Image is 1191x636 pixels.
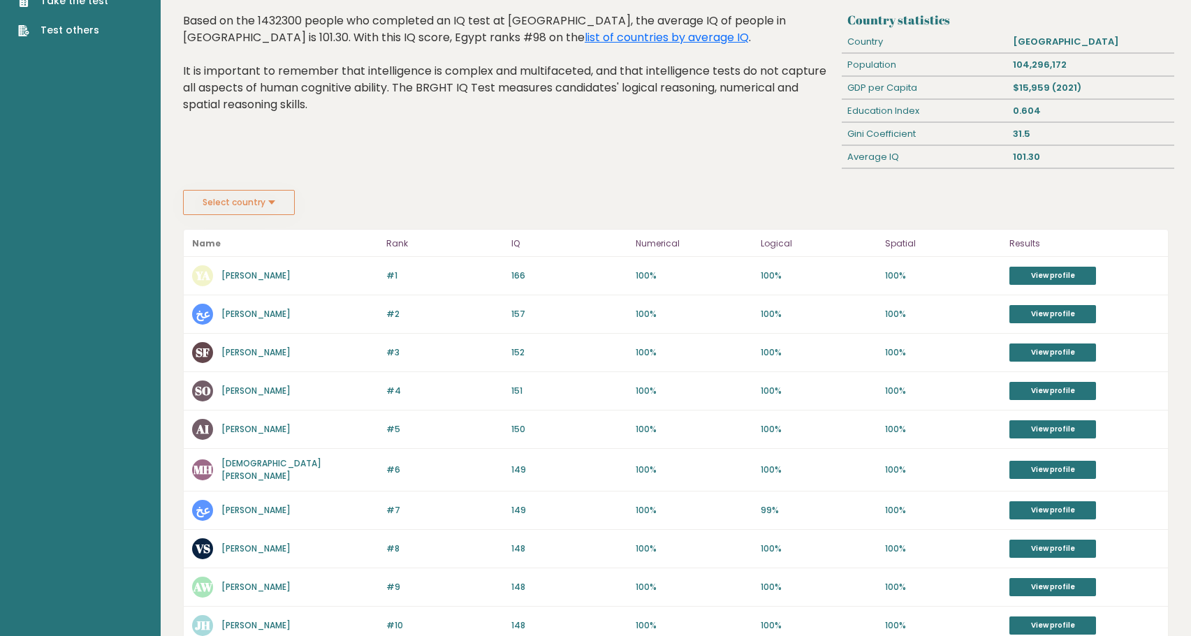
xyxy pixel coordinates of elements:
[847,13,1169,27] h3: Country statistics
[761,464,877,476] p: 100%
[386,464,502,476] p: #6
[183,13,837,134] div: Based on the 1432300 people who completed an IQ test at [GEOGRAPHIC_DATA], the average IQ of peop...
[885,308,1001,320] p: 100%
[386,308,502,320] p: #2
[636,269,752,282] p: 100%
[636,385,752,397] p: 100%
[1009,578,1096,596] a: View profile
[761,423,877,436] p: 100%
[511,619,627,632] p: 148
[761,235,877,252] p: Logical
[885,464,1001,476] p: 100%
[885,581,1001,593] p: 100%
[511,464,627,476] p: 149
[1008,123,1174,145] div: 31.5
[386,581,502,593] p: #9
[1009,420,1096,438] a: View profile
[195,617,210,633] text: JH
[761,308,877,320] p: 100%
[885,385,1001,397] p: 100%
[196,421,209,437] text: AI
[1009,616,1096,635] a: View profile
[1008,146,1174,168] div: 101.30
[761,542,877,555] p: 100%
[196,502,210,518] text: عخ
[636,423,752,436] p: 100%
[193,579,213,595] text: AW
[511,235,627,252] p: IQ
[761,504,877,517] p: 99%
[386,504,502,517] p: #7
[511,504,627,517] p: 149
[1009,235,1160,252] p: Results
[885,423,1001,436] p: 100%
[221,308,291,320] a: [PERSON_NAME]
[386,235,502,252] p: Rank
[221,542,291,554] a: [PERSON_NAME]
[192,237,221,249] b: Name
[195,540,210,556] text: VS
[885,235,1001,252] p: Spatial
[511,581,627,593] p: 148
[386,542,502,555] p: #8
[1009,382,1096,400] a: View profile
[386,385,502,397] p: #4
[511,385,627,397] p: 151
[885,542,1001,555] p: 100%
[1008,31,1174,53] div: [GEOGRAPHIC_DATA]
[221,619,291,631] a: [PERSON_NAME]
[221,269,291,281] a: [PERSON_NAME]
[1009,267,1096,285] a: View profile
[761,346,877,359] p: 100%
[221,346,291,358] a: [PERSON_NAME]
[585,29,749,45] a: list of countries by average IQ
[636,619,752,632] p: 100%
[196,306,210,322] text: عخ
[885,269,1001,282] p: 100%
[761,619,877,632] p: 100%
[636,308,752,320] p: 100%
[1008,100,1174,122] div: 0.604
[511,542,627,555] p: 148
[842,123,1008,145] div: Gini Coefficient
[842,100,1008,122] div: Education Index
[1009,501,1096,519] a: View profile
[386,346,502,359] p: #3
[842,77,1008,99] div: GDP per Capita
[1009,305,1096,323] a: View profile
[636,346,752,359] p: 100%
[842,146,1008,168] div: Average IQ
[636,464,752,476] p: 100%
[221,581,291,593] a: [PERSON_NAME]
[761,581,877,593] p: 100%
[636,542,752,555] p: 100%
[842,54,1008,76] div: Population
[511,423,627,436] p: 150
[885,504,1001,517] p: 100%
[842,31,1008,53] div: Country
[1008,77,1174,99] div: $15,959 (2021)
[183,190,295,215] button: Select country
[221,423,291,435] a: [PERSON_NAME]
[636,504,752,517] p: 100%
[221,504,291,516] a: [PERSON_NAME]
[761,269,877,282] p: 100%
[195,383,211,399] text: SO
[196,344,210,360] text: SF
[761,385,877,397] p: 100%
[511,346,627,359] p: 152
[511,269,627,282] p: 166
[511,308,627,320] p: 157
[193,461,212,478] text: MH
[386,423,502,436] p: #5
[636,581,752,593] p: 100%
[386,269,502,282] p: #1
[885,346,1001,359] p: 100%
[195,267,210,283] text: YA
[1008,54,1174,76] div: 104,296,172
[386,619,502,632] p: #10
[636,235,752,252] p: Numerical
[1009,343,1096,362] a: View profile
[885,619,1001,632] p: 100%
[221,385,291,397] a: [PERSON_NAME]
